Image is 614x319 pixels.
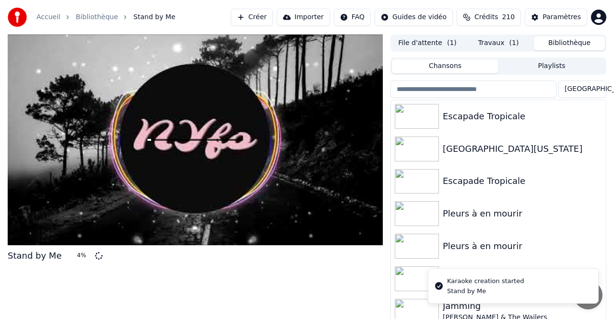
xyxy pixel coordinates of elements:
span: Crédits [474,12,498,22]
span: Stand by Me [133,12,175,22]
span: ( 1 ) [447,38,457,48]
button: Importer [277,9,330,26]
div: Escapade Tropicale [443,110,602,123]
div: 4 % [77,252,91,260]
button: Chansons [392,59,498,73]
button: Crédits210 [457,9,521,26]
img: youka [8,8,27,27]
div: Jamming [443,299,602,313]
div: Paramètres [543,12,581,22]
div: Karaoke creation started [447,276,524,286]
a: Bibliothèque [76,12,118,22]
a: Accueil [36,12,60,22]
button: Créer [231,9,273,26]
button: Playlists [498,59,605,73]
span: 210 [502,12,515,22]
div: [GEOGRAPHIC_DATA][US_STATE] [443,142,602,156]
div: Pleurs à en mourir [443,239,602,253]
div: Pleurs à en mourir [443,207,602,220]
button: Paramètres [525,9,587,26]
button: Guides de vidéo [375,9,453,26]
span: ( 1 ) [509,38,519,48]
div: Escapade Tropicale [443,174,602,188]
button: Bibliothèque [534,36,605,50]
button: FAQ [334,9,371,26]
button: File d'attente [392,36,463,50]
button: Travaux [463,36,534,50]
div: Stand by Me [8,249,61,262]
nav: breadcrumb [36,12,176,22]
div: Stand by Me [447,287,524,296]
